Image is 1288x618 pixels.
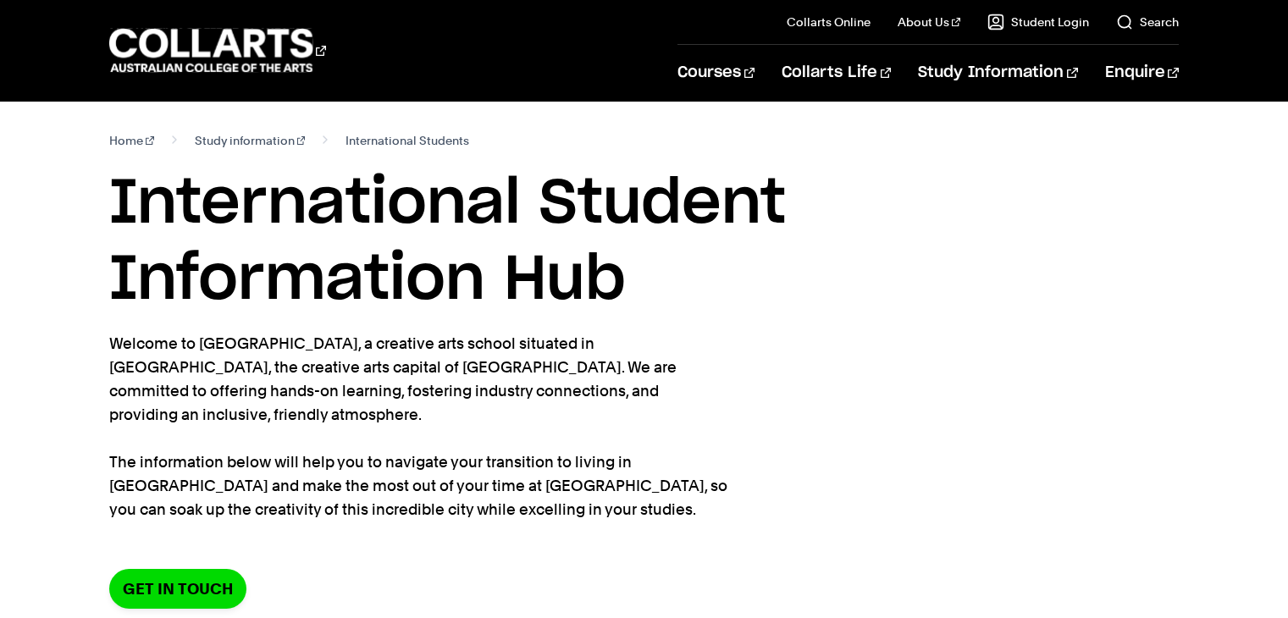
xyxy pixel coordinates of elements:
a: Student Login [987,14,1089,30]
div: Go to homepage [109,26,326,74]
h1: International Student Information Hub [109,166,1178,318]
a: Study information [195,129,306,152]
a: Collarts Online [787,14,871,30]
a: Collarts Life [782,45,891,101]
a: About Us [898,14,960,30]
a: Enquire [1105,45,1179,101]
a: Courses [677,45,755,101]
a: Get in Touch [109,569,246,609]
span: International Students [345,129,469,152]
a: Search [1116,14,1179,30]
p: Welcome to [GEOGRAPHIC_DATA], a creative arts school situated in [GEOGRAPHIC_DATA], the creative ... [109,332,727,521]
a: Home [109,129,154,152]
a: Study Information [918,45,1077,101]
